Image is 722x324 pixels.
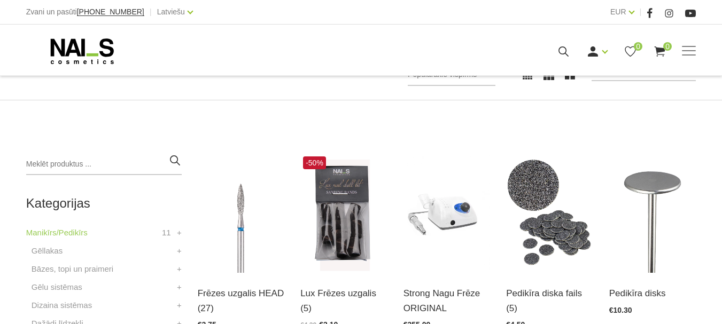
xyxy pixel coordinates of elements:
img: Frēzes uzgaļi ātrai un efektīvai gēla un gēllaku noņemšanai, aparāta manikīra un aparāta pedikīra... [300,154,387,273]
a: Pedikīra disks [609,286,696,301]
span: 0 [663,42,672,51]
a: Dizaina sistēmas [32,299,92,312]
a: + [177,244,182,257]
img: Frēzes iekārta Strong 210/105L līdz 40 000 apgr. bez pedālis ― profesionāla ierīce aparāta manikī... [403,154,491,273]
a: EUR [610,5,626,18]
a: + [177,226,182,239]
a: Strong Nagu Frēze ORIGINAL [403,286,491,315]
span: 0 [634,42,642,51]
img: Frēzes uzgaļi ātrai un efektīvai gēla un gēllaku noņemšanai, aparāta manikīra un aparāta pedikīra... [198,154,285,273]
a: Frēzes uzgalis HEAD (27) [198,286,285,315]
span: Populārākie vispirms [408,70,477,78]
a: Pedikīra diska fails (5) [506,286,593,315]
div: Zvani un pasūti [26,5,144,19]
a: + [177,263,182,275]
img: (SDM-15) - Pedikīra disks Ø 15mm (SDM-20) - Pedikīra disks Ø 20mm(SDM-25) - Pedikīra disks Ø 25mm... [609,154,696,273]
span: [PHONE_NUMBER] [77,7,144,16]
a: Lux Frēzes uzgalis (5) [300,286,387,315]
span: 11 [162,226,171,239]
input: Meklēt produktus ... [26,154,182,175]
a: Latviešu [157,5,185,18]
span: | [640,5,642,19]
h2: Kategorijas [26,196,182,210]
span: | [150,5,152,19]
a: Manikīrs/Pedikīrs [26,226,88,239]
a: Bāzes, topi un praimeri [32,263,113,275]
span: €10.30 [609,306,632,314]
a: + [177,299,182,312]
span: -50% [303,156,326,169]
a: Gēlu sistēmas [32,281,82,294]
img: SDC-15(coarse)) - #100 - Pedikīra diska faili 100griti, Ø 15mm SDC-15(medium) - #180 - Pedikīra d... [506,154,593,273]
a: 0 [653,45,666,58]
a: 0 [624,45,637,58]
a: + [177,281,182,294]
a: Gēllakas [32,244,63,257]
a: [PHONE_NUMBER] [77,8,144,16]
